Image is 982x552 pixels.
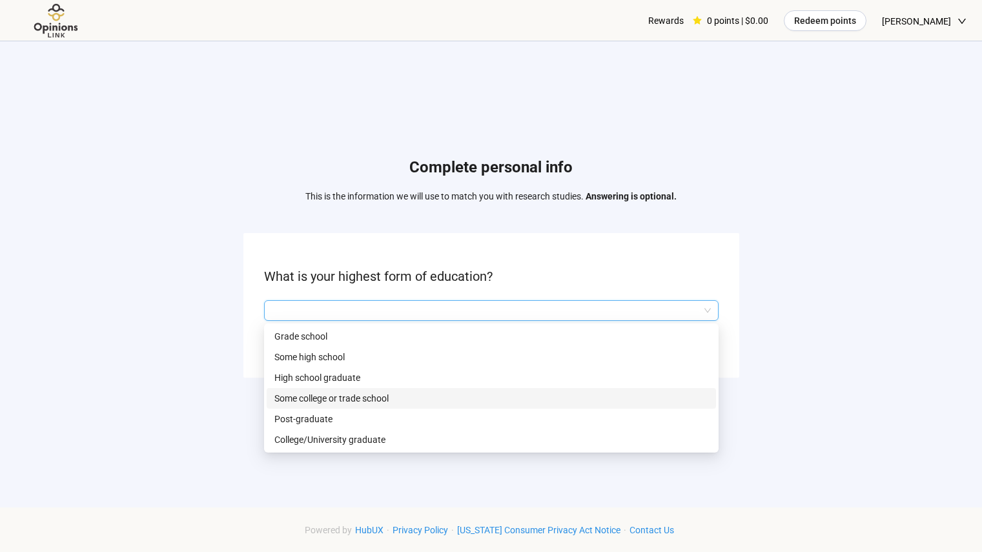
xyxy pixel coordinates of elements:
span: star [693,16,702,25]
a: Privacy Policy [389,525,451,535]
a: Contact Us [626,525,677,535]
button: Redeem points [784,10,866,31]
a: [US_STATE] Consumer Privacy Act Notice [454,525,624,535]
span: down [957,17,967,26]
strong: Answering is optional. [586,191,677,201]
p: What is your highest form of education? [264,267,719,287]
a: HubUX [352,525,387,535]
p: Grade school [274,329,708,343]
span: [PERSON_NAME] [882,1,951,42]
span: Redeem points [794,14,856,28]
p: Post-graduate [274,412,708,426]
p: This is the information we will use to match you with research studies. [305,189,677,203]
div: · · · [305,523,677,537]
p: Some high school [274,350,708,364]
h1: Complete personal info [305,156,677,180]
p: College/University graduate [274,433,708,447]
p: Some college or trade school [274,391,708,405]
span: Powered by [305,525,352,535]
p: High school graduate [274,371,708,385]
